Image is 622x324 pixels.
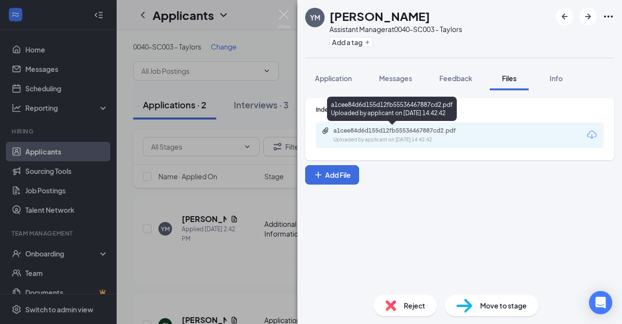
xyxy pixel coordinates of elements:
[315,74,352,83] span: Application
[329,24,462,34] div: Assistant Manager at 0040-SC003 - Taylors
[329,8,430,24] h1: [PERSON_NAME]
[310,13,320,22] div: YM
[582,11,594,22] svg: ArrowRight
[327,97,457,121] div: a1cee84d6d155d12fb55536467887cd2.pdf Uploaded by applicant on [DATE] 14:42:42
[559,11,570,22] svg: ArrowLeftNew
[439,74,472,83] span: Feedback
[586,129,598,141] svg: Download
[313,170,323,180] svg: Plus
[550,74,563,83] span: Info
[322,127,329,135] svg: Paperclip
[379,74,412,83] span: Messages
[502,74,517,83] span: Files
[316,105,604,114] div: Indeed Resume
[333,136,479,144] div: Uploaded by applicant on [DATE] 14:42:42
[480,300,527,311] span: Move to stage
[333,127,469,135] div: a1cee84d6d155d12fb55536467887cd2.pdf
[364,39,370,45] svg: Plus
[322,127,479,144] a: Paperclipa1cee84d6d155d12fb55536467887cd2.pdfUploaded by applicant on [DATE] 14:42:42
[404,300,425,311] span: Reject
[589,291,612,314] div: Open Intercom Messenger
[579,8,597,25] button: ArrowRight
[305,165,359,185] button: Add FilePlus
[329,37,373,47] button: PlusAdd a tag
[603,11,614,22] svg: Ellipses
[556,8,573,25] button: ArrowLeftNew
